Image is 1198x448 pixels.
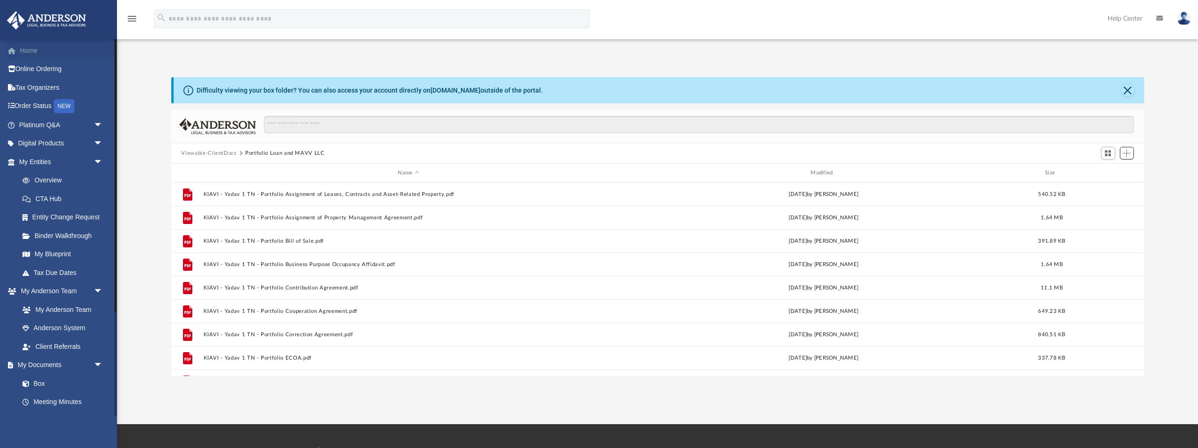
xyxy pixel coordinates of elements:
[618,237,1029,246] div: by [PERSON_NAME]
[618,214,1029,222] div: by [PERSON_NAME]
[1041,285,1063,290] span: 11.1 MB
[13,245,112,264] a: My Blueprint
[7,97,117,116] a: Order StatusNEW
[264,116,1133,134] input: Search files and folders
[1038,332,1065,337] span: 840.51 KB
[7,356,112,375] a: My Documentsarrow_drop_down
[94,134,112,153] span: arrow_drop_down
[1121,84,1134,97] button: Close
[13,374,108,393] a: Box
[431,87,481,94] a: [DOMAIN_NAME]
[245,149,325,158] button: Portfolio Loan and MAVV LLC
[618,331,1029,339] div: by [PERSON_NAME]
[13,189,117,208] a: CTA Hub
[203,215,614,221] button: KIAVI - Yadav 1 TN - Portfolio Assignment of Property Management Agreement.pdf
[13,263,117,282] a: Tax Due Dates
[618,307,1029,316] div: by [PERSON_NAME]
[618,190,1029,199] div: by [PERSON_NAME]
[203,308,614,314] button: KIAVI - Yadav 1 TN - Portfolio Cooperation Agreement.pdf
[13,226,117,245] a: Binder Walkthrough
[54,99,74,113] div: NEW
[203,169,614,177] div: Name
[94,152,112,172] span: arrow_drop_down
[13,319,112,338] a: Anderson System
[789,309,807,314] span: [DATE]
[789,215,807,220] span: [DATE]
[175,169,198,177] div: id
[94,356,112,375] span: arrow_drop_down
[1038,355,1065,361] span: 337.78 KB
[789,238,807,244] span: [DATE]
[171,182,1144,376] div: grid
[1074,169,1140,177] div: id
[789,285,807,290] span: [DATE]
[126,18,138,24] a: menu
[1038,192,1065,197] span: 540.52 KB
[1041,215,1063,220] span: 1.64 MB
[618,169,1029,177] div: Modified
[203,355,614,361] button: KIAVI - Yadav 1 TN - Portfolio ECOA.pdf
[126,13,138,24] i: menu
[1038,238,1065,244] span: 391.89 KB
[789,355,807,361] span: [DATE]
[181,149,236,158] button: Viewable-ClientDocs
[1120,147,1134,160] button: Add
[7,282,112,301] a: My Anderson Teamarrow_drop_down
[618,354,1029,362] div: by [PERSON_NAME]
[94,116,112,135] span: arrow_drop_down
[13,208,117,227] a: Entity Change Request
[13,411,108,430] a: Forms Library
[789,332,807,337] span: [DATE]
[789,192,807,197] span: [DATE]
[203,332,614,338] button: KIAVI - Yadav 1 TN - Portfolio Correction Agreement.pdf
[7,134,117,153] a: Digital Productsarrow_drop_down
[156,13,167,23] i: search
[7,152,117,171] a: My Entitiesarrow_drop_down
[1038,309,1065,314] span: 649.23 KB
[1177,12,1191,25] img: User Pic
[203,285,614,291] button: KIAVI - Yadav 1 TN - Portfolio Contribution Agreement.pdf
[4,11,89,29] img: Anderson Advisors Platinum Portal
[197,86,543,95] div: Difficulty viewing your box folder? You can also access your account directly on outside of the p...
[618,284,1029,292] div: by [PERSON_NAME]
[7,41,117,60] a: Home
[7,78,117,97] a: Tax Organizers
[1041,262,1063,267] span: 1.64 MB
[13,300,108,319] a: My Anderson Team
[13,337,112,356] a: Client Referrals
[7,60,117,79] a: Online Ordering
[203,261,614,267] button: KIAVI - Yadav 1 TN - Portfolio Business Purpose Occupancy Affidavit.pdf
[203,191,614,197] button: KIAVI - Yadav 1 TN - Portfolio Assignment of Leases, Contracts and Asset-Related Property.pdf
[1033,169,1070,177] div: Size
[13,393,112,412] a: Meeting Minutes
[203,238,614,244] button: KIAVI - Yadav 1 TN - Portfolio Bill of Sale.pdf
[13,171,117,190] a: Overview
[618,260,1029,269] div: by [PERSON_NAME]
[94,282,112,301] span: arrow_drop_down
[7,116,117,134] a: Platinum Q&Aarrow_drop_down
[789,262,807,267] span: [DATE]
[1101,147,1115,160] button: Switch to Grid View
